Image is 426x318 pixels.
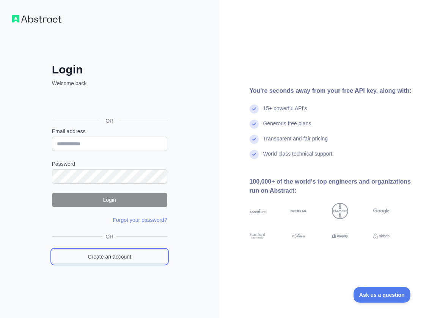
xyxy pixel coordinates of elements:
div: You're seconds away from your free API key, along with: [250,86,414,95]
span: OR [99,117,119,125]
a: Create an account [52,249,167,264]
img: bayer [332,203,348,219]
p: Welcome back [52,79,167,87]
iframe: Toggle Customer Support [354,287,411,303]
label: Email address [52,128,167,135]
img: check mark [250,104,259,114]
img: check mark [250,150,259,159]
span: OR [102,233,116,240]
img: google [373,203,390,219]
img: stanford university [250,232,266,240]
h2: Login [52,63,167,76]
div: World-class technical support [263,150,333,165]
a: Forgot your password? [113,217,167,223]
img: payoneer [291,232,307,240]
label: Password [52,160,167,168]
iframe: Przycisk Zaloguj się przez Google [48,95,170,112]
button: Login [52,193,167,207]
img: Workflow [12,15,61,23]
div: Transparent and fair pricing [263,135,328,150]
img: accenture [250,203,266,219]
div: 15+ powerful API's [263,104,307,120]
div: 100,000+ of the world's top engineers and organizations run on Abstract: [250,177,414,195]
img: shopify [332,232,348,240]
img: check mark [250,120,259,129]
div: Generous free plans [263,120,311,135]
img: nokia [291,203,307,219]
img: check mark [250,135,259,144]
img: airbnb [373,232,390,240]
